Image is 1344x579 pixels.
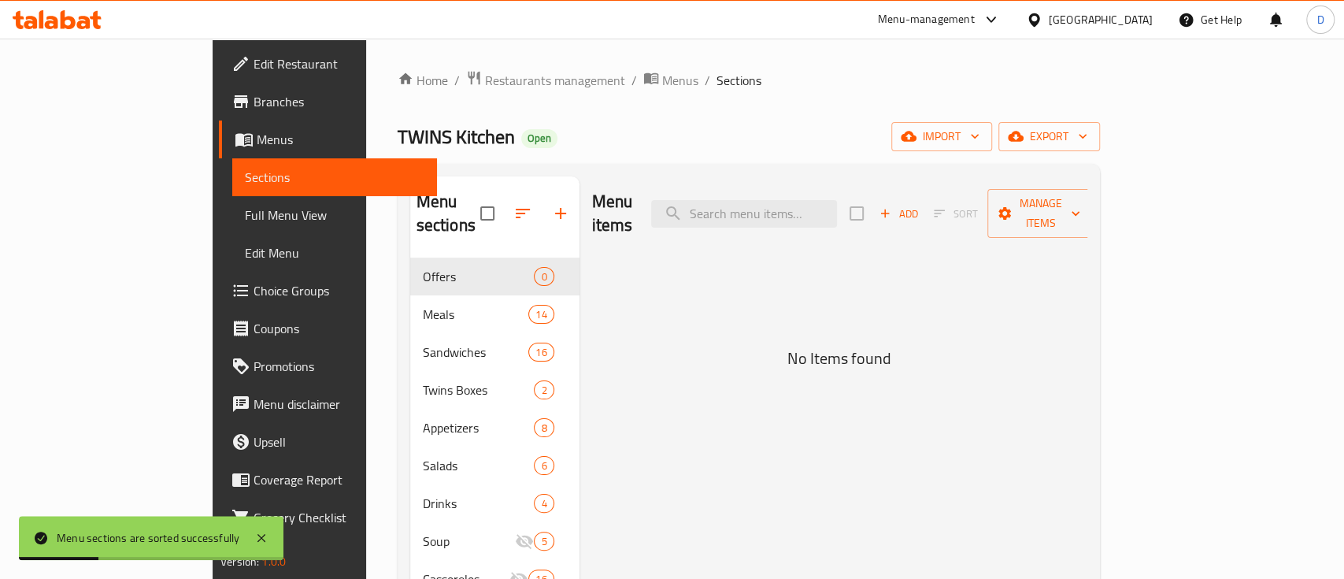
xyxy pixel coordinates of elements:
span: 8 [535,421,553,436]
h5: No Items found [642,346,1036,371]
h2: Menu sections [417,190,480,237]
a: Menu disclaimer [219,385,437,423]
div: items [534,418,554,437]
div: Appetizers8 [410,409,579,447]
span: 14 [529,307,553,322]
span: Offers [423,267,535,286]
span: Menu disclaimer [254,395,424,414]
li: / [631,71,637,90]
div: Offers0 [410,258,579,295]
span: Sections [716,71,761,90]
button: Add section [542,195,579,232]
span: Menus [257,130,424,149]
li: / [454,71,460,90]
span: Menus [662,71,698,90]
span: 4 [535,496,553,511]
a: Coupons [219,310,437,347]
li: / [705,71,710,90]
div: Soup5 [410,522,579,560]
div: items [528,343,554,362]
a: Grocery Checklist [219,499,437,536]
span: Grocery Checklist [254,508,424,527]
span: export [1011,127,1087,147]
span: Full Menu View [245,206,424,225]
a: Branches [219,83,437,121]
div: Drinks4 [410,484,579,522]
span: Twins Boxes [423,380,535,399]
div: items [534,456,554,475]
button: import [891,122,992,151]
div: Menu-management [878,10,975,29]
span: Salads [423,456,535,475]
nav: breadcrumb [398,70,1100,91]
button: export [998,122,1100,151]
a: Sections [232,158,437,196]
span: TWINS Kitchen [398,119,515,154]
span: Select all sections [471,197,504,230]
span: Add item [873,202,924,226]
div: items [534,532,554,551]
span: Promotions [254,357,424,376]
span: D [1316,11,1324,28]
div: items [534,380,554,399]
span: Version: [220,551,259,572]
span: Open [521,132,557,145]
span: Edit Menu [245,243,424,262]
span: 0 [535,269,553,284]
a: Menus [219,121,437,158]
div: Meals14 [410,295,579,333]
div: items [534,494,554,513]
div: [GEOGRAPHIC_DATA] [1049,11,1153,28]
a: Menus [643,70,698,91]
input: search [651,200,837,228]
span: Upsell [254,432,424,451]
a: Restaurants management [466,70,625,91]
span: 5 [535,534,553,549]
div: Salads6 [410,447,579,484]
div: items [528,305,554,324]
span: Branches [254,92,424,111]
span: Sandwiches [423,343,529,362]
span: import [904,127,979,147]
span: Meals [423,305,529,324]
span: 16 [529,345,553,360]
a: Edit Restaurant [219,45,437,83]
a: Promotions [219,347,437,385]
span: Choice Groups [254,281,424,300]
svg: Inactive section [515,532,534,551]
a: Full Menu View [232,196,437,234]
span: 6 [535,458,553,473]
span: Appetizers [423,418,535,437]
span: Restaurants management [485,71,625,90]
button: Manage items [987,189,1093,238]
span: Manage items [1000,194,1080,233]
a: Upsell [219,423,437,461]
span: Select section first [924,202,987,226]
div: Twins Boxes2 [410,371,579,409]
h2: Menu items [592,190,633,237]
div: Menu sections are sorted successfully [57,529,239,547]
span: Soup [423,532,516,551]
span: 1.0.0 [261,551,286,572]
span: Coverage Report [254,470,424,489]
span: 2 [535,383,553,398]
div: Open [521,129,557,148]
span: Edit Restaurant [254,54,424,73]
a: Edit Menu [232,234,437,272]
span: Sort sections [504,195,542,232]
div: items [534,267,554,286]
span: Drinks [423,494,535,513]
div: Sandwiches16 [410,333,579,371]
button: Add [873,202,924,226]
a: Choice Groups [219,272,437,310]
span: Sections [245,168,424,187]
span: Add [877,205,920,223]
